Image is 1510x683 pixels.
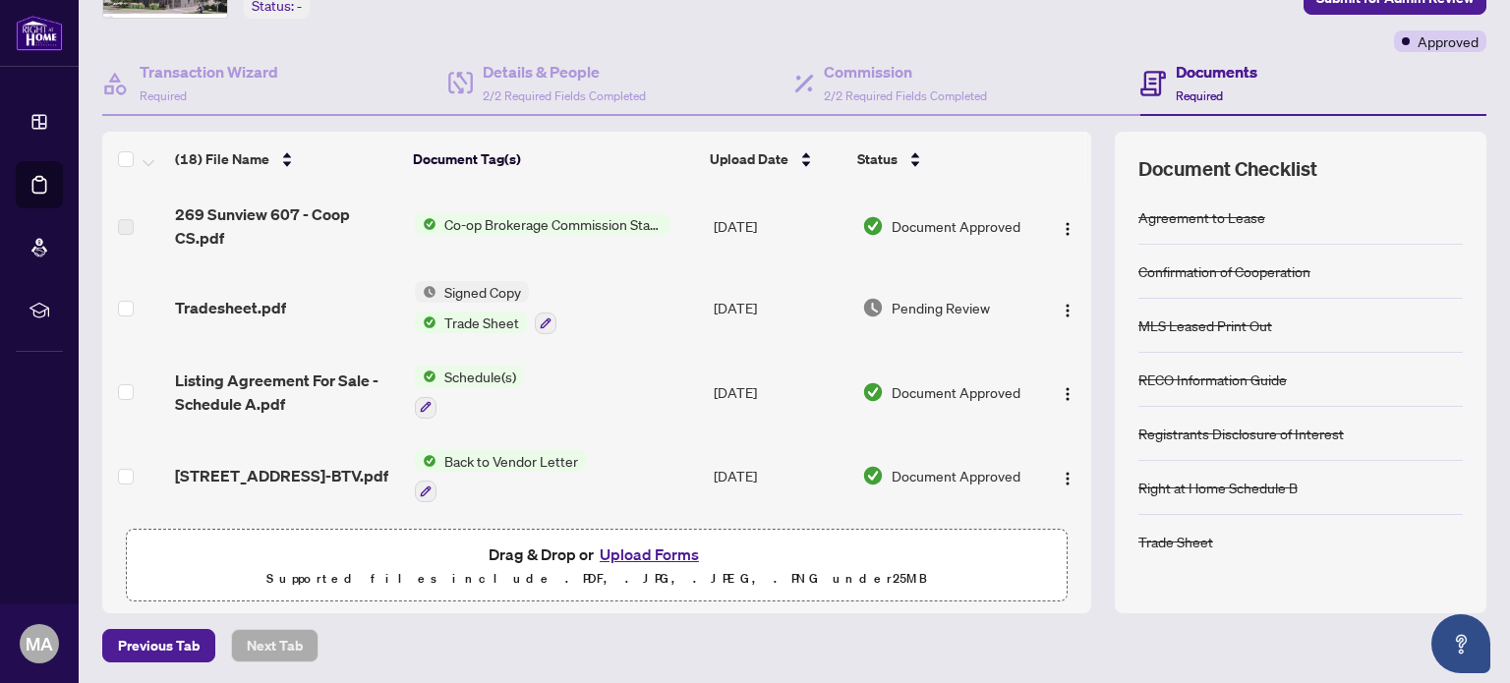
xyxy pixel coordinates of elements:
[16,15,63,51] img: logo
[862,215,884,237] img: Document Status
[175,464,388,487] span: [STREET_ADDRESS]-BTV.pdf
[415,450,586,503] button: Status IconBack to Vendor Letter
[1052,210,1083,242] button: Logo
[405,132,703,187] th: Document Tag(s)
[1138,260,1310,282] div: Confirmation of Cooperation
[1138,423,1344,444] div: Registrants Disclosure of Interest
[1138,206,1265,228] div: Agreement to Lease
[415,450,436,472] img: Status Icon
[1431,614,1490,673] button: Open asap
[415,213,436,235] img: Status Icon
[415,213,669,235] button: Status IconCo-op Brokerage Commission Statement
[1138,369,1287,390] div: RECO Information Guide
[415,366,524,419] button: Status IconSchedule(s)
[1418,30,1479,52] span: Approved
[1138,314,1272,336] div: MLS Leased Print Out
[1138,477,1298,498] div: Right at Home Schedule B
[436,366,524,387] span: Schedule(s)
[1176,60,1257,84] h4: Documents
[1060,303,1075,318] img: Logo
[706,350,854,434] td: [DATE]
[706,265,854,350] td: [DATE]
[862,465,884,486] img: Document Status
[857,148,898,170] span: Status
[892,297,990,318] span: Pending Review
[824,88,987,103] span: 2/2 Required Fields Completed
[824,60,987,84] h4: Commission
[1052,460,1083,491] button: Logo
[706,434,854,519] td: [DATE]
[483,88,646,103] span: 2/2 Required Fields Completed
[436,312,527,333] span: Trade Sheet
[1060,221,1075,237] img: Logo
[415,281,436,303] img: Status Icon
[706,518,854,602] td: [DATE]
[415,366,436,387] img: Status Icon
[706,187,854,265] td: [DATE]
[118,630,200,661] span: Previous Tab
[415,312,436,333] img: Status Icon
[1052,292,1083,323] button: Logo
[489,541,705,567] span: Drag & Drop or
[1052,376,1083,408] button: Logo
[175,296,286,319] span: Tradesheet.pdf
[102,629,215,662] button: Previous Tab
[415,281,556,334] button: Status IconSigned CopyStatus IconTrade Sheet
[436,450,586,472] span: Back to Vendor Letter
[1138,155,1317,183] span: Document Checklist
[140,88,187,103] span: Required
[1060,471,1075,486] img: Logo
[175,369,398,416] span: Listing Agreement For Sale - Schedule A.pdf
[127,530,1067,602] span: Drag & Drop orUpload FormsSupported files include .PDF, .JPG, .JPEG, .PNG under25MB
[175,148,269,170] span: (18) File Name
[862,381,884,403] img: Document Status
[436,281,529,303] span: Signed Copy
[892,465,1020,486] span: Document Approved
[1176,88,1223,103] span: Required
[594,541,705,567] button: Upload Forms
[483,60,646,84] h4: Details & People
[175,202,398,250] span: 269 Sunview 607 - Coop CS.pdf
[710,148,788,170] span: Upload Date
[862,297,884,318] img: Document Status
[892,215,1020,237] span: Document Approved
[892,381,1020,403] span: Document Approved
[702,132,848,187] th: Upload Date
[231,629,319,662] button: Next Tab
[1060,386,1075,402] img: Logo
[26,630,53,657] span: MA
[849,132,1033,187] th: Status
[140,60,278,84] h4: Transaction Wizard
[139,567,1055,591] p: Supported files include .PDF, .JPG, .JPEG, .PNG under 25 MB
[1138,531,1213,552] div: Trade Sheet
[167,132,405,187] th: (18) File Name
[436,213,669,235] span: Co-op Brokerage Commission Statement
